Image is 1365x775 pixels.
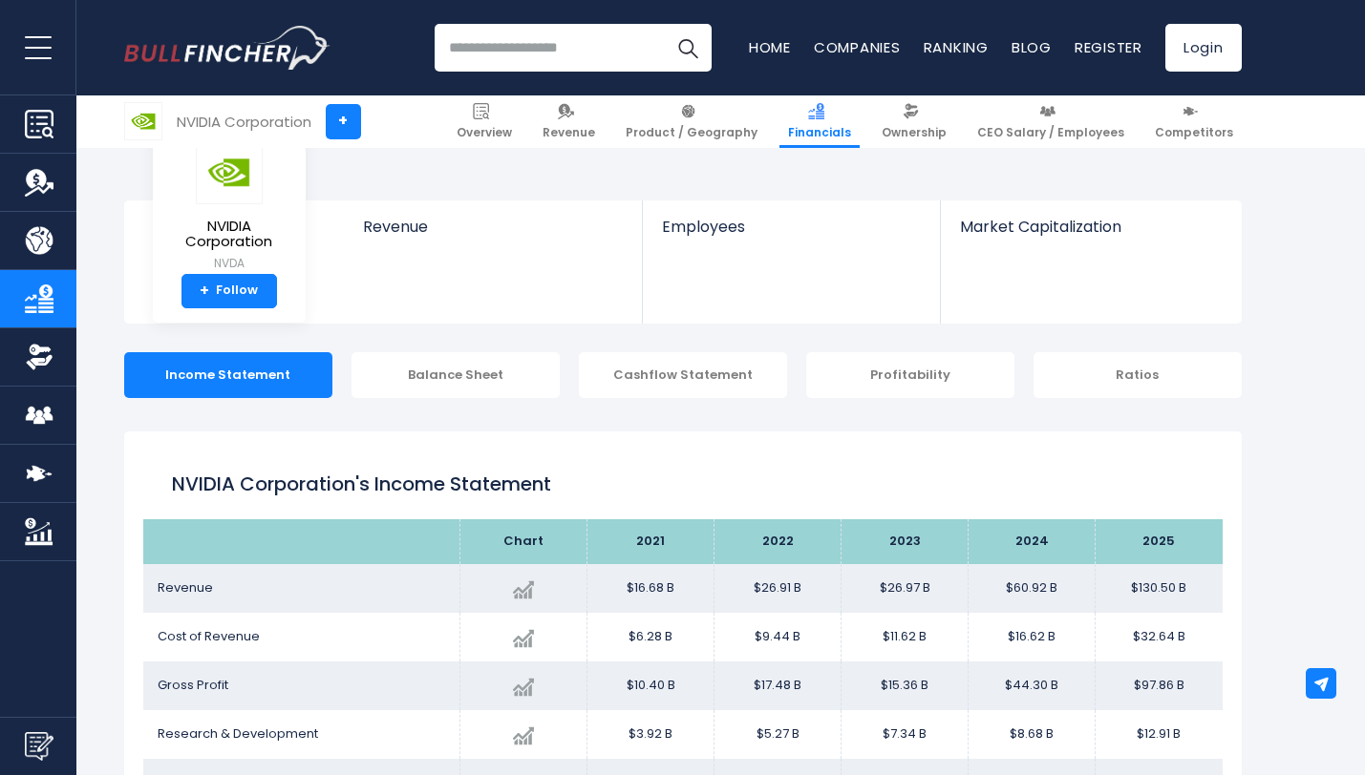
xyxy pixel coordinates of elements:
td: $11.62 B [842,613,969,661]
span: CEO Salary / Employees [977,125,1124,140]
th: 2025 [1096,519,1223,564]
th: 2022 [714,519,842,564]
td: $130.50 B [1096,564,1223,613]
div: Cashflow Statement [579,352,787,398]
a: Revenue [534,95,604,148]
a: +Follow [181,274,277,308]
td: $32.64 B [1096,613,1223,661]
div: Income Statement [124,352,332,398]
span: Overview [457,125,512,140]
a: Overview [448,95,521,148]
span: Employees [662,218,921,236]
span: Product / Geography [626,125,757,140]
td: $97.86 B [1096,661,1223,710]
span: Gross Profit [158,676,228,694]
span: Revenue [363,218,624,236]
td: $5.27 B [714,710,842,759]
div: Balance Sheet [352,352,560,398]
th: 2023 [842,519,969,564]
td: $8.68 B [969,710,1096,759]
a: Market Capitalization [941,200,1239,268]
img: NVDA logo [125,103,161,139]
a: Register [1075,37,1142,57]
a: CEO Salary / Employees [969,95,1133,148]
button: Search [664,24,712,72]
span: Ownership [882,125,947,140]
td: $60.92 B [969,564,1096,613]
strong: + [200,283,209,300]
th: 2021 [587,519,714,564]
h1: NVIDIA Corporation's Income Statement [172,470,1194,498]
a: Employees [643,200,940,268]
td: $10.40 B [587,661,714,710]
span: NVIDIA Corporation [168,219,290,250]
img: NVDA logo [196,140,263,204]
td: $44.30 B [969,661,1096,710]
td: $15.36 B [842,661,969,710]
img: Bullfincher logo [124,26,331,70]
a: Revenue [344,200,643,268]
td: $3.92 B [587,710,714,759]
div: Profitability [806,352,1014,398]
span: Revenue [158,578,213,597]
th: Chart [460,519,587,564]
a: Home [749,37,791,57]
small: NVDA [168,255,290,272]
span: Market Capitalization [960,218,1220,236]
a: Ownership [873,95,955,148]
td: $17.48 B [714,661,842,710]
a: Competitors [1146,95,1242,148]
td: $16.62 B [969,613,1096,661]
td: $6.28 B [587,613,714,661]
a: NVIDIA Corporation NVDA [167,139,291,274]
span: Cost of Revenue [158,627,260,645]
div: Ratios [1034,352,1242,398]
a: Login [1165,24,1242,72]
td: $7.34 B [842,710,969,759]
a: + [326,104,361,139]
span: Financials [788,125,851,140]
td: $12.91 B [1096,710,1223,759]
td: $26.97 B [842,564,969,613]
span: Competitors [1155,125,1233,140]
span: Research & Development [158,724,318,743]
a: Ranking [924,37,989,57]
img: Ownership [25,343,53,371]
a: Product / Geography [617,95,766,148]
a: Go to homepage [124,26,330,70]
a: Companies [814,37,901,57]
th: 2024 [969,519,1096,564]
td: $9.44 B [714,613,842,661]
td: $26.91 B [714,564,842,613]
div: NVIDIA Corporation [177,111,311,133]
td: $16.68 B [587,564,714,613]
span: Revenue [543,125,595,140]
a: Financials [779,95,860,148]
a: Blog [1012,37,1052,57]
